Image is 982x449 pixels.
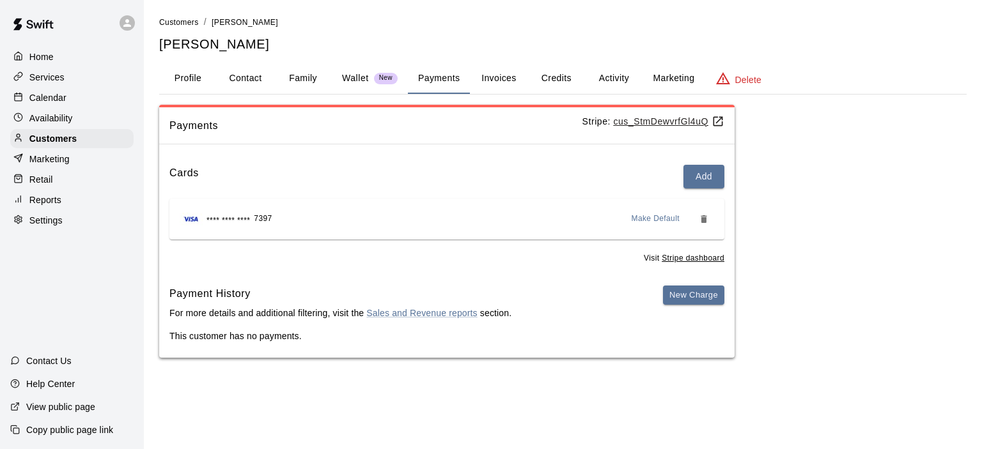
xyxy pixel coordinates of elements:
[254,213,272,225] span: 7397
[204,15,207,29] li: /
[169,330,724,342] p: This customer has no payments.
[169,285,511,302] h6: Payment History
[374,74,398,82] span: New
[342,72,369,85] p: Wallet
[26,354,72,367] p: Contact Us
[26,400,95,413] p: View public page
[10,211,134,230] a: Settings
[683,165,724,188] button: Add
[29,194,61,206] p: Reports
[29,112,73,125] p: Availability
[159,63,217,94] button: Profile
[10,47,134,66] a: Home
[643,63,705,94] button: Marketing
[159,36,967,53] h5: [PERSON_NAME]
[29,132,77,145] p: Customers
[10,190,134,209] a: Reports
[29,173,53,186] p: Retail
[10,88,134,107] a: Calendar
[169,118,582,134] span: Payments
[694,209,714,229] button: Remove
[159,17,199,27] a: Customers
[29,91,66,104] p: Calendar
[10,109,134,128] a: Availability
[29,153,70,165] p: Marketing
[632,213,680,225] span: Make Default
[10,149,134,169] a: Marketing
[180,213,203,225] img: Credit card brand logo
[159,63,967,94] div: basic tabs example
[644,252,724,265] span: Visit
[627,209,685,229] button: Make Default
[26,423,113,436] p: Copy public page link
[585,63,643,94] button: Activity
[408,63,470,94] button: Payments
[212,18,278,27] span: [PERSON_NAME]
[662,254,724,263] a: Stripe dashboard
[217,63,274,94] button: Contact
[10,68,134,87] a: Services
[29,71,65,84] p: Services
[582,115,724,128] p: Stripe:
[29,214,63,227] p: Settings
[10,170,134,189] a: Retail
[470,63,527,94] button: Invoices
[735,73,761,86] p: Delete
[613,116,724,126] a: cus_StmDewvrfGl4uQ
[159,15,967,29] nav: breadcrumb
[274,63,332,94] button: Family
[159,18,199,27] span: Customers
[169,307,511,319] p: For more details and additional filtering, visit the section.
[527,63,585,94] button: Credits
[29,50,54,63] p: Home
[26,377,75,390] p: Help Center
[10,129,134,148] a: Customers
[169,165,199,188] h6: Cards
[663,285,724,305] button: New Charge
[366,308,477,318] a: Sales and Revenue reports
